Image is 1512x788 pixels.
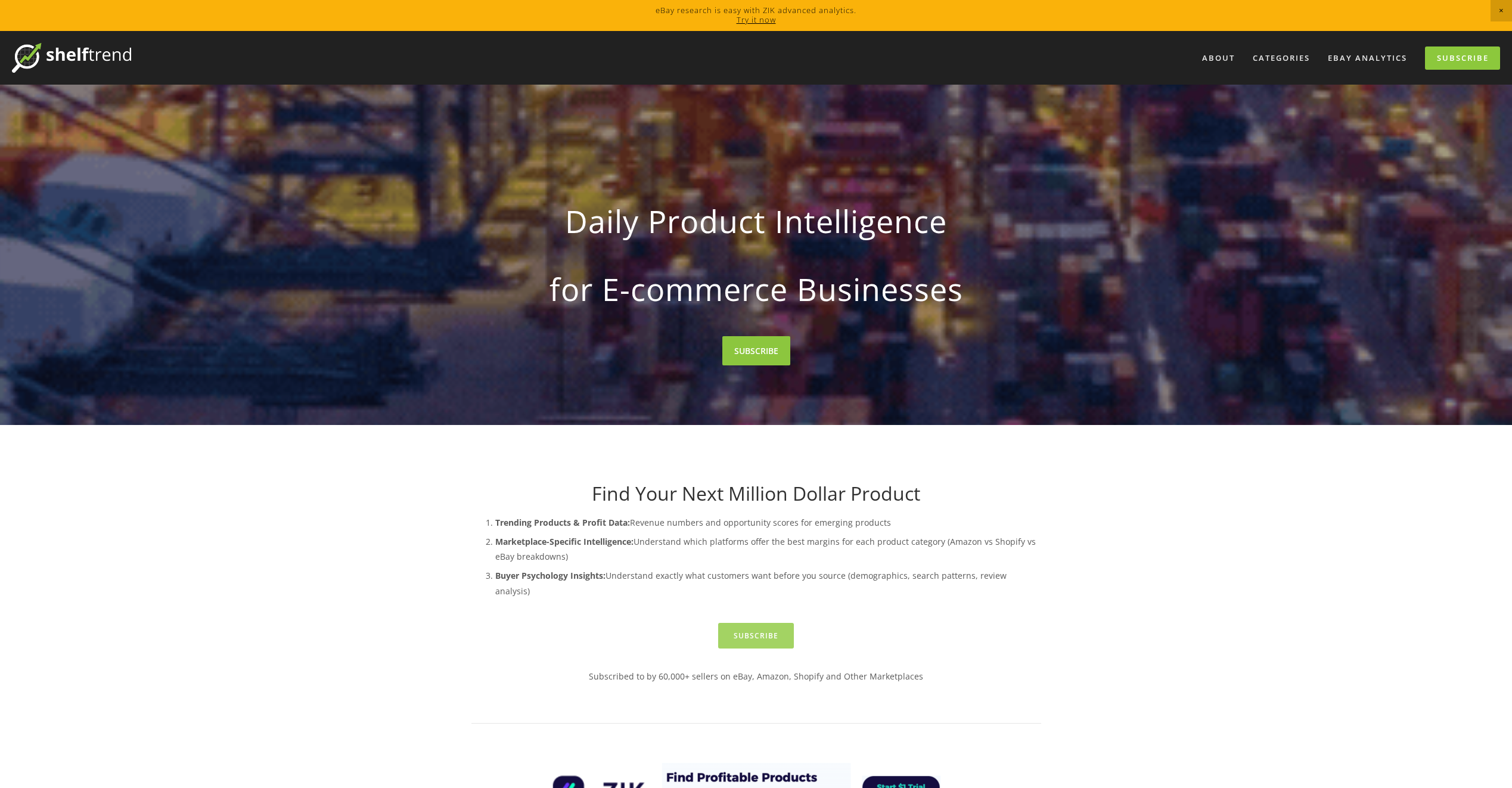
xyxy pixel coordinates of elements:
[471,669,1041,684] p: Subscribed to by 60,000+ sellers on eBay, Amazon, Shopify and Other Marketplaces
[1245,48,1318,68] div: Categories
[718,623,794,649] a: Subscribe
[722,336,790,365] a: SUBSCRIBE
[495,515,1041,530] p: Revenue numbers and opportunity scores for emerging products
[495,536,634,547] strong: Marketplace-Specific Intelligence:
[495,534,1041,564] p: Understand which platforms offer the best margins for each product category (Amazon vs Shopify vs...
[495,517,630,528] strong: Trending Products & Profit Data:
[1320,48,1415,68] a: eBay Analytics
[737,14,776,25] a: Try it now
[490,193,1022,249] strong: Daily Product Intelligence
[12,43,131,73] img: ShelfTrend
[495,568,1041,598] p: Understand exactly what customers want before you source (demographics, search patterns, review a...
[471,482,1041,505] h1: Find Your Next Million Dollar Product
[1425,46,1500,70] a: Subscribe
[490,261,1022,317] strong: for E-commerce Businesses
[495,570,606,581] strong: Buyer Psychology Insights:
[1194,48,1243,68] a: About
